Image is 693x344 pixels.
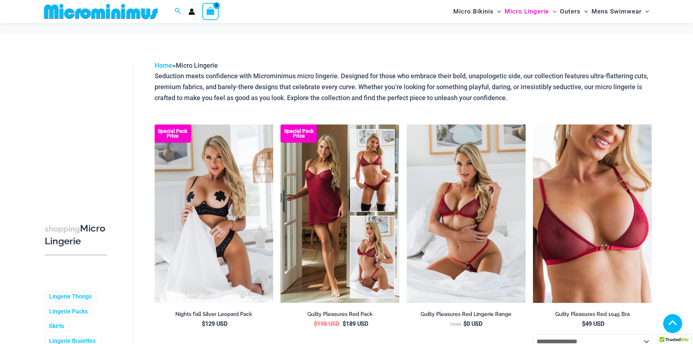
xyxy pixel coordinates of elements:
span: shopping [45,224,80,233]
a: OutersMenu ToggleMenu Toggle [558,2,590,21]
a: Mens SwimwearMenu ToggleMenu Toggle [590,2,651,21]
a: Skirts [49,323,64,330]
span: Menu Toggle [549,2,556,21]
span: From: [450,322,462,327]
span: » [155,62,218,69]
span: $ [582,320,585,327]
h2: Guilty Pleasures Red Pack [280,311,399,318]
bdi: 129 USD [202,320,227,327]
a: Guilty Pleasures Red Lingerie Range [407,311,526,320]
b: Special Pack Price [155,129,191,138]
img: Guilty Pleasures Red Collection Pack F [280,124,399,303]
img: Nights Fall Silver Leopard 1036 Bra 6046 Thong 09v2 [155,124,274,303]
span: Menu Toggle [494,2,501,21]
img: MM SHOP LOGO FLAT [41,3,161,20]
a: Guilty Pleasures Red Collection Pack F Guilty Pleasures Red Collection Pack BGuilty Pleasures Red... [280,124,399,303]
b: Special Pack Price [280,129,317,138]
a: Nights Fall Silver Leopard 1036 Bra 6046 Thong 09v2 Nights Fall Silver Leopard 1036 Bra 6046 Thon... [155,124,274,303]
span: Menu Toggle [642,2,649,21]
bdi: 198 USD [314,320,339,327]
iframe: TrustedSite Certified [45,54,110,200]
a: Search icon link [175,7,181,16]
h2: Guilty Pleasures Red Lingerie Range [407,311,526,318]
span: $ [202,320,205,327]
h2: Guilty Pleasures Red 1045 Bra [533,311,652,318]
h2: Nights Fall Silver Leopard Pack [155,311,274,318]
span: Mens Swimwear [592,2,642,21]
a: Lingerie Thongs [49,293,92,301]
a: Lingerie Packs [49,308,88,316]
a: Guilty Pleasures Red 1045 Bra [533,311,652,320]
nav: Site Navigation [450,1,652,22]
a: Account icon link [188,8,195,15]
a: Micro LingerieMenu ToggleMenu Toggle [503,2,558,21]
span: Micro Lingerie [505,2,549,21]
h3: Micro Lingerie [45,222,107,248]
span: $ [314,320,317,327]
p: Seduction meets confidence with Microminimus micro lingerie. Designed for those who embrace their... [155,71,652,103]
span: $ [343,320,346,327]
bdi: 0 USD [463,320,482,327]
span: Micro Bikinis [453,2,494,21]
a: Guilty Pleasures Red Pack [280,311,399,320]
img: Guilty Pleasures Red 1045 Bra 689 Micro 05 [407,124,526,303]
span: Menu Toggle [581,2,588,21]
a: Micro BikinisMenu ToggleMenu Toggle [451,2,503,21]
bdi: 189 USD [343,320,368,327]
a: Guilty Pleasures Red 1045 Bra 01Guilty Pleasures Red 1045 Bra 02Guilty Pleasures Red 1045 Bra 02 [533,124,652,303]
a: Home [155,62,172,69]
span: Micro Lingerie [176,62,218,69]
a: Guilty Pleasures Red 1045 Bra 689 Micro 05Guilty Pleasures Red 1045 Bra 689 Micro 06Guilty Pleasu... [407,124,526,303]
img: Guilty Pleasures Red 1045 Bra 01 [533,124,652,303]
bdi: 49 USD [582,320,604,327]
span: $ [463,320,467,327]
a: Nights Fall Silver Leopard Pack [155,311,274,320]
a: View Shopping Cart, empty [202,3,219,20]
span: Outers [560,2,581,21]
